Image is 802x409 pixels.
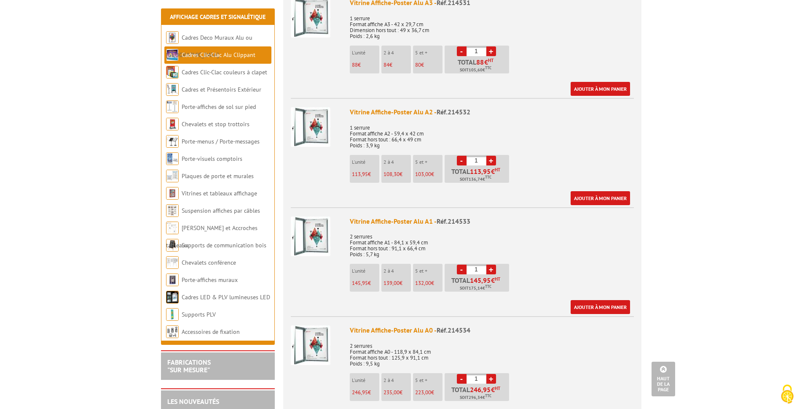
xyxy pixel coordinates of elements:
p: Total [447,168,509,183]
p: 5 et + [415,159,443,165]
img: Vitrine Affiche-Poster Alu A1 [291,217,330,256]
a: Cadres LED & PLV lumineuses LED [182,293,270,301]
p: € [352,171,379,177]
p: 2 à 4 [384,50,411,56]
a: Chevalets et stop trottoirs [182,120,249,128]
img: Supports PLV [166,308,179,321]
button: Cookies (fenêtre modale) [772,380,802,409]
span: 296,34 [469,394,483,401]
img: Porte-menus / Porte-messages [166,135,179,148]
a: + [486,46,496,56]
a: Chevalets conférence [182,259,236,266]
img: Chevalets et stop trottoirs [166,118,179,130]
span: 108,30 [384,171,400,178]
a: + [486,265,496,274]
img: Cadres Clic-Clac couleurs à clapet [166,66,179,79]
p: 5 et + [415,50,443,56]
a: + [486,156,496,165]
sup: TTC [485,175,491,179]
span: Réf.214534 [437,326,470,334]
a: Cadres Clic-Clac Alu Clippant [182,51,255,59]
span: € [484,59,488,65]
a: Accessoires de fixation [182,328,240,336]
a: Cadres et Présentoirs Extérieur [182,86,261,93]
p: € [384,280,411,286]
span: 246,95 [352,389,368,396]
a: FABRICATIONS"Sur Mesure" [167,358,211,374]
p: € [384,390,411,395]
sup: TTC [485,393,491,398]
a: Vitrines et tableaux affichage [182,190,257,197]
span: Soit € [460,285,491,292]
img: Porte-affiches de sol sur pied [166,100,179,113]
img: Vitrine Affiche-Poster Alu A2 [291,107,330,147]
a: Porte-affiches muraux [182,276,238,284]
sup: TTC [485,284,491,289]
p: L'unité [352,377,379,383]
p: € [415,62,443,68]
p: 5 et + [415,268,443,274]
span: 103,00 [415,171,431,178]
a: LES NOUVEAUTÉS [167,397,219,406]
a: - [457,46,467,56]
span: 223,00 [415,389,431,396]
a: Porte-menus / Porte-messages [182,138,260,145]
sup: HT [495,167,500,173]
img: Vitrines et tableaux affichage [166,187,179,200]
p: € [415,171,443,177]
span: 139,00 [384,279,400,287]
span: Soit € [460,394,491,401]
p: 2 à 4 [384,159,411,165]
a: Haut de la page [652,362,675,396]
sup: HT [495,276,500,282]
a: Porte-affiches de sol sur pied [182,103,256,111]
img: Plaques de porte et murales [166,170,179,182]
span: 132,00 [415,279,431,287]
a: Plaques de porte et murales [182,172,254,180]
span: 80 [415,61,421,68]
span: 235,00 [384,389,400,396]
a: - [457,156,467,165]
span: Réf.214532 [437,108,470,116]
a: Supports PLV [182,311,216,318]
img: Vitrine Affiche-Poster Alu A0 [291,325,330,365]
a: Affichage Cadres et Signalétique [170,13,266,21]
span: € [491,386,495,393]
img: Cimaises et Accroches tableaux [166,222,179,234]
sup: TTC [485,65,491,70]
span: 88 [352,61,358,68]
a: Ajouter à mon panier [571,191,630,205]
a: Supports de communication bois [182,241,266,249]
p: Total [447,386,509,401]
p: € [415,280,443,286]
p: 2 serrures Format affiche A0 - 118,9 x 84,1 cm Format hors tout : 125,9 x 91,1 cm Poids : 9,5 kg [350,337,634,367]
p: Total [447,59,509,73]
span: 175,14 [469,285,483,292]
p: L'unité [352,159,379,165]
p: 2 à 4 [384,377,411,383]
span: 145,95 [352,279,368,287]
a: Cadres Deco Muraux Alu ou [GEOGRAPHIC_DATA] [166,34,252,59]
a: Porte-visuels comptoirs [182,155,242,163]
span: 145,95 [470,277,491,284]
span: € [491,168,495,175]
img: Cadres Deco Muraux Alu ou Bois [166,31,179,44]
p: 1 serrure Format affiche A3 - 42 x 29,7 cm Dimension hors tout : 49 x 36,7 cm Poids : 2,6 kg [350,10,634,39]
img: Cadres et Présentoirs Extérieur [166,83,179,96]
a: - [457,265,467,274]
p: € [384,62,411,68]
sup: HT [488,57,494,63]
span: 84 [384,61,389,68]
p: 2 à 4 [384,268,411,274]
p: € [352,280,379,286]
span: 88 [476,59,484,65]
span: Soit € [460,67,491,73]
div: Vitrine Affiche-Poster Alu A1 - [350,217,634,226]
p: L'unité [352,268,379,274]
p: Total [447,277,509,292]
div: Vitrine Affiche-Poster Alu A2 - [350,107,634,117]
span: 113,95 [352,171,368,178]
p: L'unité [352,50,379,56]
span: 246,95 [470,386,491,393]
a: - [457,374,467,384]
